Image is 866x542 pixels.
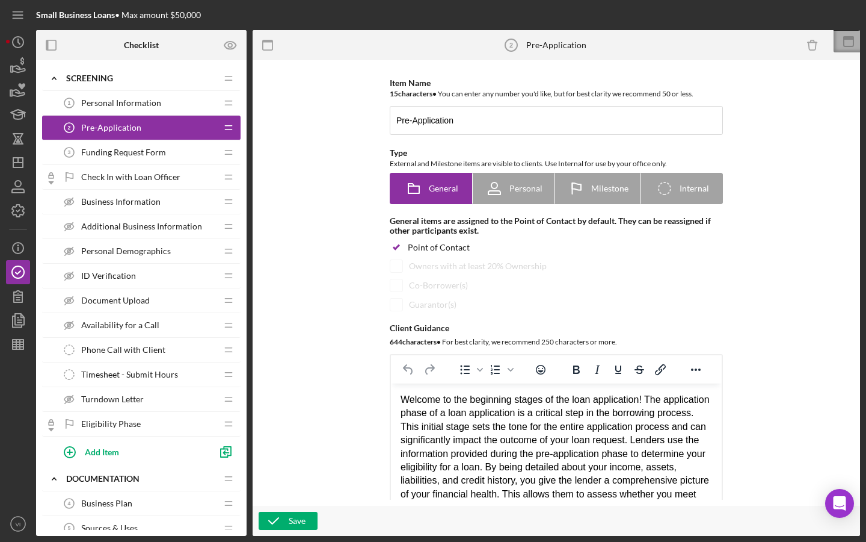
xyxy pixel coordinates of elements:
[289,512,306,530] div: Save
[409,281,468,290] div: Co-Borrower(s)
[390,78,723,88] div: Item Name
[81,172,180,182] span: Check In with Loan Officer
[587,361,607,378] button: Italic
[81,222,202,231] span: Additional Business Information
[566,361,586,378] button: Bold
[629,361,649,378] button: Strikethrough
[455,361,485,378] div: Bullet list
[398,361,419,378] button: Undo
[68,525,71,531] tspan: 5
[526,40,586,50] div: Pre-Application
[68,125,71,131] tspan: 2
[81,345,165,355] span: Phone Call with Client
[259,512,318,530] button: Save
[81,271,136,281] span: ID Verification
[81,499,132,508] span: Business Plan
[81,394,144,404] span: Turndown Letter
[66,474,216,484] div: Documentation
[390,148,723,158] div: Type
[591,184,628,193] span: Milestone
[81,148,166,157] span: Funding Request Form
[390,336,723,348] div: For best clarity, we recommend 250 characters or more.
[124,40,159,50] b: Checklist
[485,361,515,378] div: Numbered list
[81,296,150,305] span: Document Upload
[390,323,723,333] div: Client Guidance
[66,73,216,83] div: Screening
[81,123,141,132] span: Pre-Application
[36,10,115,20] b: Small Business Loans
[390,88,723,100] div: You can enter any number you'd like, but for best clarity we recommend 50 or less.
[390,89,437,98] b: 15 character s •
[85,440,119,463] div: Add Item
[81,246,171,256] span: Personal Demographics
[81,419,141,429] span: Eligibility Phase
[81,370,178,379] span: Timesheet - Submit Hours
[68,100,71,106] tspan: 1
[390,216,723,235] div: General items are assigned to the Point of Contact by default. They can be reassigned if other pa...
[81,320,159,330] span: Availability for a Call
[54,440,210,464] button: Add Item
[686,361,706,378] button: Reveal or hide additional toolbar items
[68,500,71,506] tspan: 4
[15,521,20,528] text: VI
[68,149,71,155] tspan: 3
[36,10,201,20] div: • Max amount $50,000
[650,361,671,378] button: Insert/edit link
[81,197,161,207] span: Business Information
[509,42,513,49] tspan: 2
[408,243,470,252] div: Point of Contact
[81,523,138,533] span: Sources & Uses
[81,98,161,108] span: Personal Information
[419,361,440,378] button: Redo
[6,512,30,536] button: VI
[530,361,551,378] button: Emojis
[608,361,628,378] button: Underline
[409,300,456,310] div: Guarantor(s)
[391,384,722,519] iframe: Rich Text Area
[390,337,441,346] b: 644 character s •
[390,158,723,170] div: External and Milestone items are visible to clients. Use Internal for use by your office only.
[680,184,709,193] span: Internal
[825,489,854,518] div: Open Intercom Messenger
[409,261,547,271] div: Owners with at least 20% Ownership
[429,184,458,193] span: General
[509,184,542,193] span: Personal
